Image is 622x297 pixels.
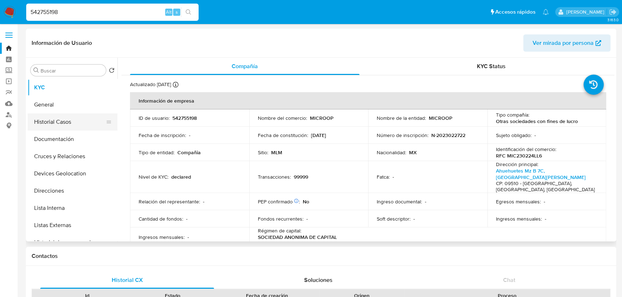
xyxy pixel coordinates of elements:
[496,152,542,159] p: RFC MIC230224LL6
[186,216,187,222] p: -
[496,161,538,168] p: Dirección principal :
[189,132,190,138] p: -
[172,115,197,121] p: 542755198
[258,227,301,234] p: Régimen de capital :
[41,67,103,74] input: Buscar
[534,132,536,138] p: -
[377,174,390,180] p: Fatca :
[28,148,117,165] button: Cruces y Relaciones
[495,8,535,16] span: Accesos rápidos
[111,276,143,284] span: Historial CX
[28,217,117,234] button: Listas Externas
[413,216,415,222] p: -
[130,92,606,109] th: Información de empresa
[203,198,204,205] p: -
[28,234,117,251] button: Historial de conversaciones
[377,132,428,138] p: Número de inscripción :
[28,165,117,182] button: Devices Geolocation
[258,234,357,247] p: SOCIEDAD ANONIMA DE CAPITAL VARIABLE
[232,62,258,70] span: Compañía
[139,115,170,121] p: ID de usuario :
[28,131,117,148] button: Documentación
[176,9,178,15] span: s
[139,198,200,205] p: Relación del representante :
[377,216,410,222] p: Soft descriptor :
[258,115,307,121] p: Nombre del comercio :
[429,115,452,121] p: MICROOP
[258,216,303,222] p: Fondos recurrentes :
[477,62,506,70] span: KYC Status
[496,216,542,222] p: Ingresos mensuales :
[258,174,291,180] p: Transacciones :
[496,180,595,193] h4: CP: 09510 - [GEOGRAPHIC_DATA], [GEOGRAPHIC_DATA], [GEOGRAPHIC_DATA]
[533,34,594,52] span: Ver mirada por persona
[496,146,556,152] p: Identificación del comercio :
[304,276,332,284] span: Soluciones
[425,198,426,205] p: -
[28,96,117,113] button: General
[496,118,578,124] p: Otras sociedades con fines de lucro
[139,132,186,138] p: Fecha de inscripción :
[409,149,417,156] p: MX
[139,216,183,222] p: Cantidad de fondos :
[496,198,541,205] p: Egresos mensuales :
[310,115,334,121] p: MICROOP
[609,8,617,16] a: Salir
[271,149,282,156] p: MLM
[28,199,117,217] button: Lista Interna
[543,9,549,15] a: Notificaciones
[130,81,171,88] p: Actualizado [DATE]
[377,115,426,121] p: Nombre de la entidad :
[181,7,196,17] button: search-icon
[258,198,300,205] p: PEP confirmado :
[431,132,465,138] p: N-2023022722
[139,149,175,156] p: Tipo de entidad :
[311,132,326,138] p: [DATE]
[545,216,546,222] p: -
[258,149,268,156] p: Sitio :
[139,174,168,180] p: Nivel de KYC :
[496,167,586,181] a: Ahuehuetes Mz B 7C, [GEOGRAPHIC_DATA][PERSON_NAME]
[294,174,308,180] p: 99999
[32,39,92,47] h1: Información de Usuario
[166,9,172,15] span: Alt
[566,9,607,15] p: michelleangelica.rodriguez@mercadolibre.com.mx
[544,198,545,205] p: -
[28,79,117,96] button: KYC
[26,8,199,17] input: Buscar usuario o caso...
[177,149,201,156] p: Compañia
[258,132,308,138] p: Fecha de constitución :
[503,276,515,284] span: Chat
[393,174,394,180] p: -
[109,67,115,75] button: Volver al orden por defecto
[171,174,191,180] p: declared
[303,198,309,205] p: No
[33,67,39,73] button: Buscar
[377,198,422,205] p: Ingreso documental :
[377,149,406,156] p: Nacionalidad :
[139,234,185,240] p: Ingresos mensuales :
[28,113,112,131] button: Historial Casos
[28,182,117,199] button: Direcciones
[496,132,532,138] p: Sujeto obligado :
[496,112,529,118] p: Tipo compañía :
[523,34,611,52] button: Ver mirada por persona
[306,216,308,222] p: -
[187,234,189,240] p: -
[32,253,611,260] h1: Contactos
